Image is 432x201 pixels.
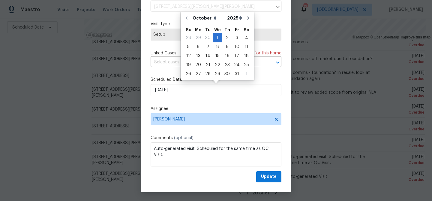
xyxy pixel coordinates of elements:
div: Sun Oct 12 2025 [184,51,193,60]
div: Fri Oct 17 2025 [232,51,242,60]
div: 16 [222,52,232,60]
input: Enter in an address [151,2,272,11]
abbr: Friday [235,28,239,32]
div: Mon Sep 29 2025 [193,33,203,42]
abbr: Tuesday [205,28,211,32]
div: Mon Oct 27 2025 [193,69,203,78]
div: 28 [203,70,213,78]
div: 29 [193,34,203,42]
div: 5 [184,43,193,51]
div: 30 [203,34,213,42]
div: Wed Oct 08 2025 [213,42,222,51]
div: Tue Sep 30 2025 [203,33,213,42]
div: 7 [203,43,213,51]
textarea: Auto-generated visit. Scheduled for the same time as QC Visit. [151,142,281,166]
button: Go to previous month [182,12,191,24]
abbr: Wednesday [214,28,221,32]
div: Sat Oct 11 2025 [242,42,251,51]
span: (optional) [174,136,193,140]
div: Tue Oct 07 2025 [203,42,213,51]
label: Visit Type [151,21,281,27]
input: M/D/YYYY [151,84,281,96]
span: Setup [153,32,279,38]
div: 31 [232,70,242,78]
span: Update [261,173,277,181]
label: Comments [151,135,281,141]
div: 6 [193,43,203,51]
div: 23 [222,61,232,69]
div: 19 [184,61,193,69]
div: 26 [184,70,193,78]
div: Wed Oct 01 2025 [213,33,222,42]
div: Sat Oct 18 2025 [242,51,251,60]
select: Month [191,14,226,23]
div: Thu Oct 16 2025 [222,51,232,60]
div: Tue Oct 21 2025 [203,60,213,69]
div: 15 [213,52,222,60]
div: 1 [242,70,251,78]
div: 25 [242,61,251,69]
div: 2 [222,34,232,42]
abbr: Sunday [186,28,191,32]
div: Sun Oct 26 2025 [184,69,193,78]
button: Update [256,171,281,182]
button: Open [274,58,282,67]
div: 11 [242,43,251,51]
div: 10 [232,43,242,51]
label: Assignee [151,106,281,112]
div: Fri Oct 24 2025 [232,60,242,69]
div: Sat Oct 25 2025 [242,60,251,69]
div: 18 [242,52,251,60]
div: 21 [203,61,213,69]
div: 30 [222,70,232,78]
div: Mon Oct 20 2025 [193,60,203,69]
div: Sat Nov 01 2025 [242,69,251,78]
div: 14 [203,52,213,60]
div: Fri Oct 03 2025 [232,33,242,42]
div: Mon Oct 06 2025 [193,42,203,51]
span: [PERSON_NAME] [153,117,271,122]
div: 22 [213,61,222,69]
abbr: Monday [195,28,202,32]
div: 12 [184,52,193,60]
button: Go to next month [244,12,253,24]
div: Wed Oct 29 2025 [213,69,222,78]
div: Mon Oct 13 2025 [193,51,203,60]
div: Thu Oct 30 2025 [222,69,232,78]
div: 8 [213,43,222,51]
div: Fri Oct 31 2025 [232,69,242,78]
div: 3 [232,34,242,42]
div: Wed Oct 22 2025 [213,60,222,69]
label: Scheduled Date [151,77,281,83]
div: 9 [222,43,232,51]
div: 28 [184,34,193,42]
div: Tue Oct 14 2025 [203,51,213,60]
div: Tue Oct 28 2025 [203,69,213,78]
div: Wed Oct 15 2025 [213,51,222,60]
span: Linked Cases [151,50,176,56]
div: 1 [213,34,222,42]
div: 20 [193,61,203,69]
div: Thu Oct 02 2025 [222,33,232,42]
div: 27 [193,70,203,78]
div: Sun Sep 28 2025 [184,33,193,42]
div: Thu Oct 09 2025 [222,42,232,51]
abbr: Saturday [244,28,249,32]
div: Fri Oct 10 2025 [232,42,242,51]
input: Select cases [151,58,265,67]
div: Sat Oct 04 2025 [242,33,251,42]
div: 13 [193,52,203,60]
div: 24 [232,61,242,69]
select: Year [226,14,244,23]
div: 29 [213,70,222,78]
div: 4 [242,34,251,42]
div: Thu Oct 23 2025 [222,60,232,69]
abbr: Thursday [224,28,230,32]
div: Sun Oct 05 2025 [184,42,193,51]
div: Sun Oct 19 2025 [184,60,193,69]
div: 17 [232,52,242,60]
